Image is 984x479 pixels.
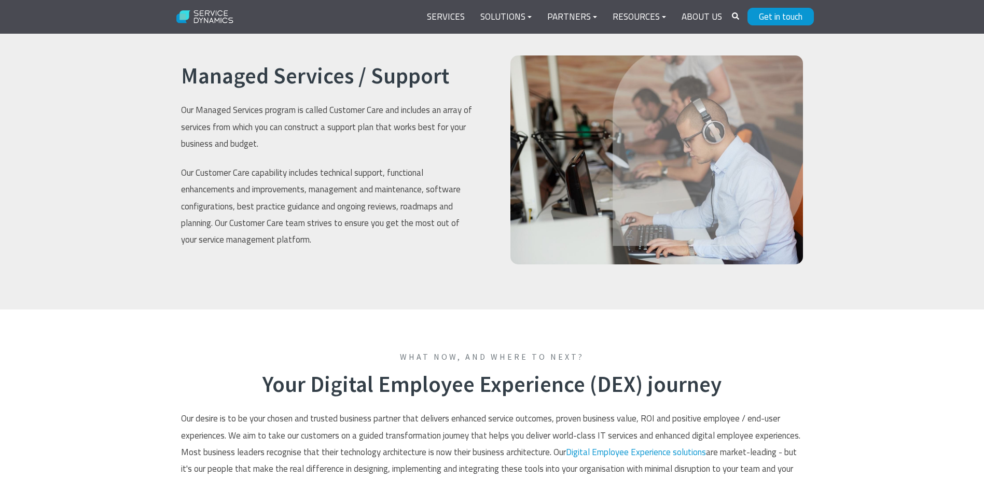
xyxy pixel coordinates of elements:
a: Resources [605,5,674,30]
img: Service Dynamics Logo - White [171,4,240,31]
a: About Us [674,5,730,30]
p: Our Managed Services program is called Customer Care and includes an array of services from which... [181,102,474,152]
a: Solutions [473,5,539,30]
div: Navigation Menu [419,5,730,30]
h2: Managed Services / Support [181,63,474,90]
h2: Your Digital Employee Experience (DEX) journey [181,371,803,398]
span: What now, and where to next? [181,351,803,362]
a: Partners [539,5,605,30]
img: IT Managed Services and Support [510,55,803,264]
a: Services [419,5,473,30]
a: Digital Employee Experience solutions [566,445,706,459]
p: Our Customer Care capability includes technical support, functional enhancements and improvements... [181,164,474,248]
a: Get in touch [747,8,814,25]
